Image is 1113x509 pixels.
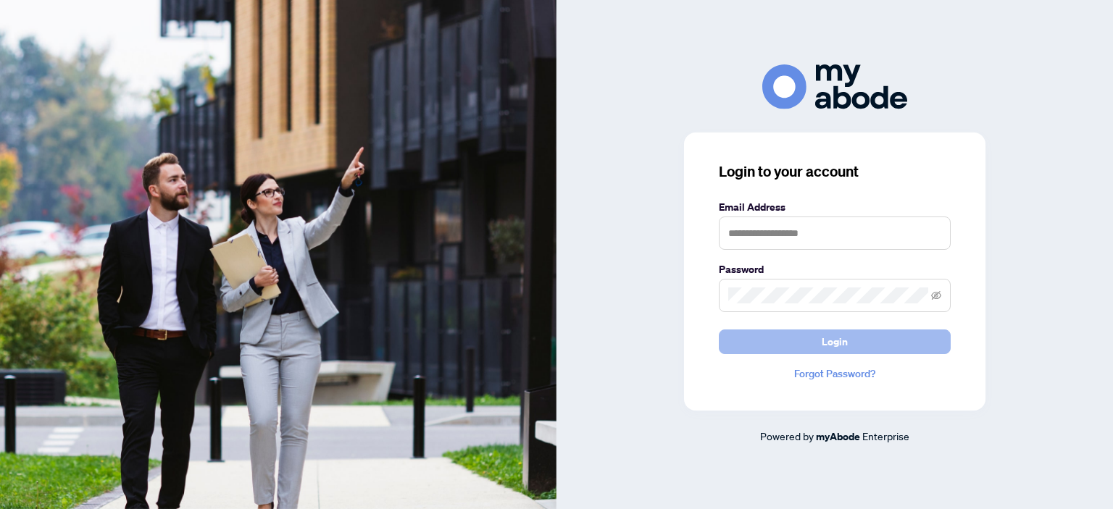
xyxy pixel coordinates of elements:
[719,161,951,182] h3: Login to your account
[931,290,941,300] span: eye-invisible
[719,329,951,354] button: Login
[760,429,814,442] span: Powered by
[822,330,848,353] span: Login
[719,199,951,215] label: Email Address
[816,429,860,445] a: myAbode
[862,429,909,442] span: Enterprise
[762,64,907,109] img: ma-logo
[719,366,951,382] a: Forgot Password?
[719,261,951,277] label: Password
